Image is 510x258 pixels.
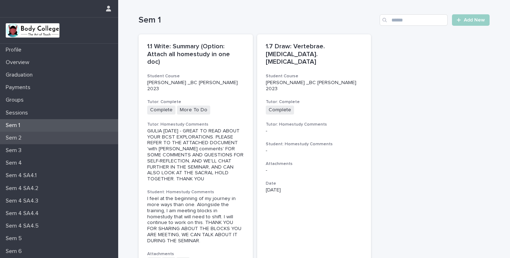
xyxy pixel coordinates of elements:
[147,99,244,105] h3: Tutor: Complete
[266,43,363,66] p: 1.7 Draw: Vertebrae. [MEDICAL_DATA]. [MEDICAL_DATA]
[3,248,28,255] p: Sem 6
[380,14,448,26] input: Search
[3,72,38,78] p: Graduation
[3,223,44,229] p: Sem 4 SA4.5
[3,97,29,103] p: Groups
[266,167,363,174] p: -
[147,128,244,182] div: GIULIA [DATE] - GREAT TO READ ABOUT YOUR BCST EXPLORATIONS. PLEASE REFER TO THE ATTACHED DOCUMENT...
[3,109,34,116] p: Sessions
[3,147,27,154] p: Sem 3
[3,84,36,91] p: Payments
[464,18,485,23] span: Add New
[266,128,363,134] div: -
[3,47,27,53] p: Profile
[147,73,244,79] h3: Student Course
[147,196,244,244] div: I feel at the beginning of my journey in more ways than one. Alongside the training, I am meeting...
[3,172,42,179] p: Sem 4 SA4.1
[266,80,363,92] p: [PERSON_NAME] _BC [PERSON_NAME] 2023
[266,106,294,115] span: Complete
[3,185,44,192] p: Sem 4 SA4.2
[3,198,44,204] p: Sem 4 SA4.3
[266,181,363,186] h3: Date
[266,161,363,167] h3: Attachments
[147,251,244,257] h3: Attachments
[266,141,363,147] h3: Student: Homestudy Comments
[266,73,363,79] h3: Student Course
[147,106,175,115] span: Complete
[3,160,28,166] p: Sem 4
[147,189,244,195] h3: Student: Homestudy Comments
[139,15,377,25] h1: Sem 1
[147,122,244,127] h3: Tutor: Homestudy Comments
[3,135,27,141] p: Sem 2
[266,99,363,105] h3: Tutor: Complete
[266,122,363,127] h3: Tutor: Homestudy Comments
[266,187,363,193] p: [DATE]
[147,80,244,92] p: [PERSON_NAME] _BC [PERSON_NAME] 2023
[3,59,35,66] p: Overview
[147,43,244,66] p: 1.1 Write: Summary (Option: Attach all homestudy in one doc)
[452,14,490,26] a: Add New
[266,148,363,154] div: -
[3,122,26,129] p: Sem 1
[6,23,59,38] img: xvtzy2PTuGgGH0xbwGb2
[3,210,44,217] p: Sem 4 SA4.4
[177,106,210,115] span: More To Do
[3,235,28,242] p: Sem 5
